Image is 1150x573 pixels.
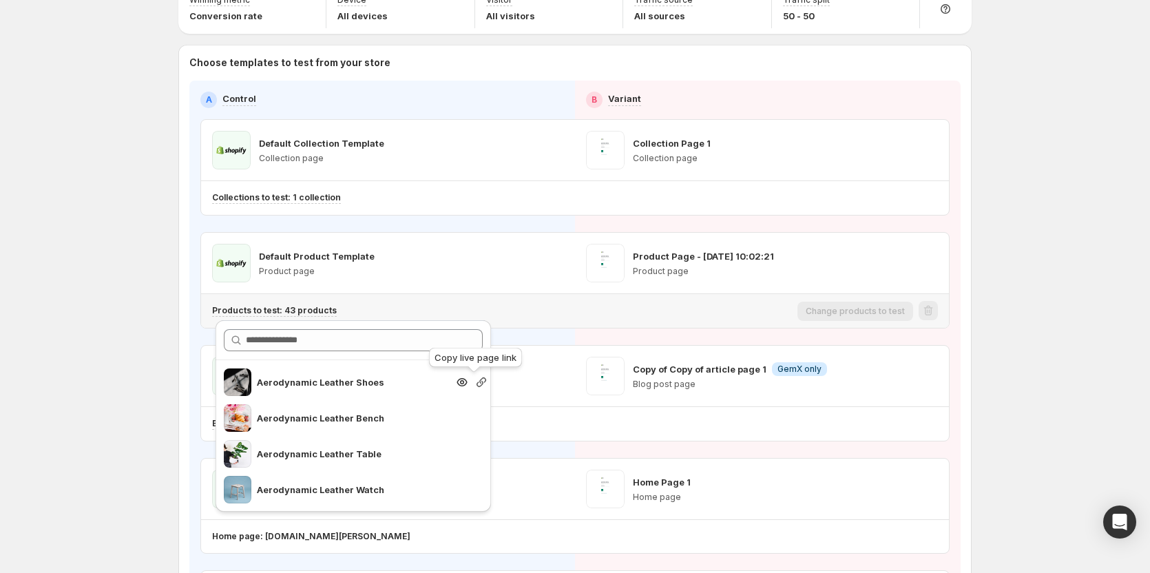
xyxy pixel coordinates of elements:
[259,266,375,277] p: Product page
[189,9,262,23] p: Conversion rate
[212,305,337,316] p: Products to test: 43 products
[206,94,212,105] h2: A
[259,249,375,263] p: Default Product Template
[212,244,251,282] img: Default Product Template
[212,531,410,542] p: Home page: [DOMAIN_NAME][PERSON_NAME]
[189,56,961,70] p: Choose templates to test from your store
[257,483,447,497] p: Aerodynamic Leather Watch
[224,404,251,432] img: Aerodynamic Leather Bench
[337,9,388,23] p: All devices
[634,9,693,23] p: All sources
[259,136,384,150] p: Default Collection Template
[257,375,447,389] p: Aerodynamic Leather Shoes
[257,447,447,461] p: Aerodynamic Leather Table
[633,266,774,277] p: Product page
[633,249,774,263] p: Product Page - [DATE] 10:02:21
[633,379,827,390] p: Blog post page
[777,364,822,375] span: GemX only
[222,92,256,105] p: Control
[592,94,597,105] h2: B
[633,362,766,376] p: Copy of Copy of article page 1
[586,357,625,395] img: Copy of Copy of article page 1
[224,440,251,468] img: Aerodynamic Leather Table
[586,470,625,508] img: Home Page 1
[783,9,830,23] p: 50 - 50
[608,92,641,105] p: Variant
[259,153,384,164] p: Collection page
[586,131,625,169] img: Collection Page 1
[212,192,341,203] p: Collections to test: 1 collection
[212,131,251,169] img: Default Collection Template
[224,368,251,396] img: Aerodynamic Leather Shoes
[633,153,711,164] p: Collection page
[486,9,535,23] p: All visitors
[224,476,251,503] img: Aerodynamic Leather Watch
[1103,506,1136,539] div: Open Intercom Messenger
[257,411,447,425] p: Aerodynamic Leather Bench
[586,244,625,282] img: Product Page - Jul 8, 10:02:21
[633,136,711,150] p: Collection Page 1
[633,492,691,503] p: Home page
[633,475,691,489] p: Home Page 1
